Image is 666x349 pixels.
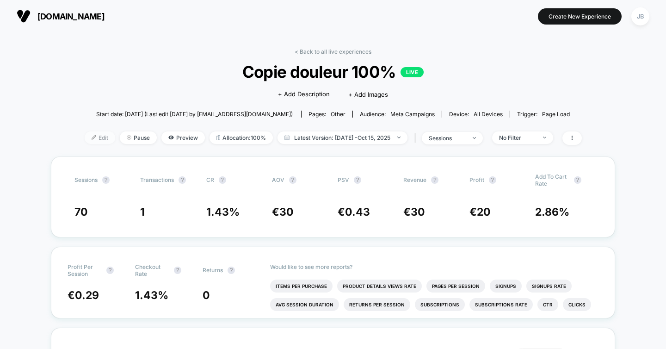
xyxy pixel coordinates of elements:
[499,134,536,141] div: No Filter
[74,206,88,218] span: 70
[219,176,226,184] button: ?
[442,111,510,118] span: Device:
[127,135,131,140] img: end
[17,9,31,23] img: Visually logo
[412,131,422,145] span: |
[526,280,572,293] li: Signups Rate
[517,111,570,118] div: Trigger:
[477,206,491,218] span: 20
[469,298,533,311] li: Subscriptions Rate
[279,206,294,218] span: 30
[403,206,425,218] span: €
[338,176,349,183] span: PSV
[210,131,273,144] span: Allocation: 100%
[106,267,114,274] button: ?
[270,280,333,293] li: Items Per Purchase
[426,280,485,293] li: Pages Per Session
[295,48,371,55] a: < Back to all live experiences
[390,111,435,118] span: Meta campaigns
[469,176,484,183] span: Profit
[270,298,339,311] li: Avg Session Duration
[490,280,522,293] li: Signups
[535,206,569,218] span: 2.86 %
[331,111,345,118] span: other
[563,298,591,311] li: Clicks
[308,111,345,118] div: Pages:
[140,176,174,183] span: Transactions
[109,62,557,81] span: Copie douleur 100%
[14,9,107,24] button: [DOMAIN_NAME]
[102,176,110,184] button: ?
[348,91,388,98] span: + Add Images
[206,176,214,183] span: CR
[574,176,581,184] button: ?
[469,206,491,218] span: €
[538,8,622,25] button: Create New Experience
[96,111,293,118] span: Start date: [DATE] (Last edit [DATE] by [EMAIL_ADDRESS][DOMAIN_NAME])
[284,135,290,140] img: calendar
[535,173,569,187] span: Add To Cart Rate
[360,111,435,118] div: Audience:
[278,90,330,99] span: + Add Description
[37,12,105,21] span: [DOMAIN_NAME]
[277,131,407,144] span: Latest Version: [DATE] - Oct 15, 2025
[473,137,476,139] img: end
[74,176,98,183] span: Sessions
[68,289,99,302] span: €
[431,176,438,184] button: ?
[75,289,99,302] span: 0.29
[68,263,102,277] span: Profit Per Session
[140,206,145,218] span: 1
[411,206,425,218] span: 30
[135,263,169,277] span: Checkout Rate
[174,267,181,274] button: ?
[216,135,220,140] img: rebalance
[85,131,115,144] span: Edit
[161,131,205,144] span: Preview
[397,137,401,138] img: end
[401,67,424,77] p: LIVE
[543,137,546,138] img: end
[345,206,370,218] span: 0.43
[203,289,210,302] span: 0
[228,267,235,274] button: ?
[289,176,296,184] button: ?
[120,131,157,144] span: Pause
[354,176,361,184] button: ?
[542,111,570,118] span: Page Load
[338,206,370,218] span: €
[203,267,223,274] span: Returns
[403,176,426,183] span: Revenue
[272,176,284,183] span: AOV
[474,111,503,118] span: all devices
[135,289,168,302] span: 1.43 %
[344,298,410,311] li: Returns Per Session
[415,298,465,311] li: Subscriptions
[92,135,96,140] img: edit
[489,176,496,184] button: ?
[206,206,240,218] span: 1.43 %
[272,206,294,218] span: €
[270,263,598,270] p: Would like to see more reports?
[631,7,649,25] div: JB
[179,176,186,184] button: ?
[337,280,422,293] li: Product Details Views Rate
[429,135,466,142] div: sessions
[629,7,652,26] button: JB
[537,298,558,311] li: Ctr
